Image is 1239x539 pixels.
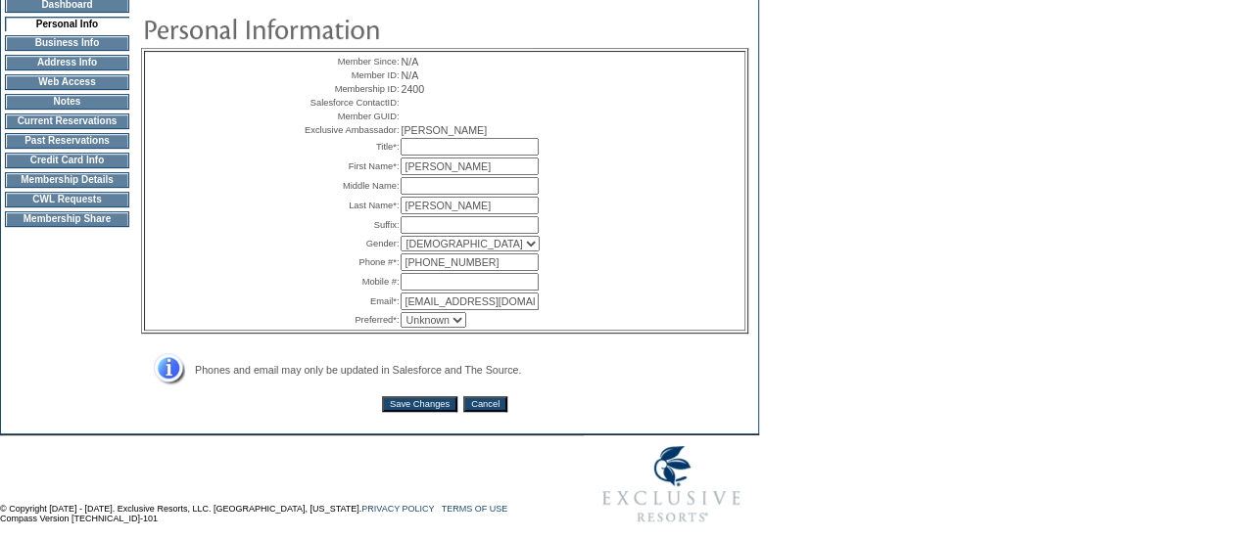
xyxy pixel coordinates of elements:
td: Last Name*: [300,197,399,214]
td: First Name*: [300,157,399,175]
span: N/A [401,56,418,67]
td: Email*: [300,292,399,310]
td: Member GUID: [300,111,399,122]
td: Salesforce ContactID: [300,97,399,109]
td: Past Reservations [5,133,129,149]
td: Notes [5,94,129,110]
td: Mobile #: [300,273,399,291]
td: Credit Card Info [5,153,129,168]
td: Preferred*: [300,312,399,328]
td: Web Access [5,74,129,90]
td: Phone #*: [300,253,399,271]
td: Membership Details [5,172,129,188]
td: Gender: [300,236,399,251]
td: Middle Name: [300,177,399,195]
input: Save Changes [382,396,457,412]
span: N/A [401,69,418,81]
a: TERMS OF USE [442,504,508,514]
td: Membership ID: [300,83,399,95]
td: Current Reservations [5,113,129,129]
img: Exclusive Resorts [584,435,759,533]
span: 2400 [401,83,424,95]
span: [PERSON_NAME] [401,124,487,136]
img: Address Info [141,353,185,385]
td: Membership Share [5,211,129,227]
img: pgTtlPersonalInfo.gif [142,9,534,48]
td: CWL Requests [5,192,129,207]
span: Phones and email may only be updated in Salesforce and The Source. [195,364,521,376]
a: PRIVACY POLICY [361,504,434,514]
td: Address Info [5,55,129,70]
td: Exclusive Ambassador: [300,124,399,136]
td: Member ID: [300,69,399,81]
input: Cancel [463,396,507,412]
td: Personal Info [5,17,129,31]
td: Member Since: [300,56,399,67]
td: Business Info [5,35,129,51]
td: Suffix: [300,216,399,234]
td: Title*: [300,138,399,156]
